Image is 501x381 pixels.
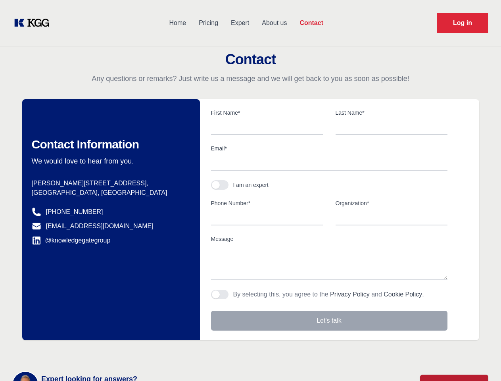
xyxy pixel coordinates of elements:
label: Email* [211,144,447,152]
a: Home [163,13,192,33]
iframe: Chat Widget [461,343,501,381]
a: Privacy Policy [330,291,370,298]
label: First Name* [211,109,323,117]
a: About us [255,13,293,33]
a: [PHONE_NUMBER] [46,207,103,217]
p: Any questions or remarks? Just write us a message and we will get back to you as soon as possible! [10,74,491,83]
a: Cookie Policy [384,291,422,298]
label: Last Name* [336,109,447,117]
p: By selecting this, you agree to the and . [233,290,424,299]
button: Let's talk [211,311,447,331]
h2: Contact Information [32,137,187,152]
a: [EMAIL_ADDRESS][DOMAIN_NAME] [46,221,154,231]
a: Expert [225,13,255,33]
a: KOL Knowledge Platform: Talk to Key External Experts (KEE) [13,17,56,29]
h2: Contact [10,52,491,67]
p: [GEOGRAPHIC_DATA], [GEOGRAPHIC_DATA] [32,188,187,198]
div: I am an expert [233,181,269,189]
label: Organization* [336,199,447,207]
p: [PERSON_NAME][STREET_ADDRESS], [32,179,187,188]
p: We would love to hear from you. [32,156,187,166]
a: Pricing [192,13,225,33]
a: Request Demo [437,13,488,33]
label: Phone Number* [211,199,323,207]
label: Message [211,235,447,243]
a: @knowledgegategroup [32,236,111,245]
a: Contact [293,13,330,33]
